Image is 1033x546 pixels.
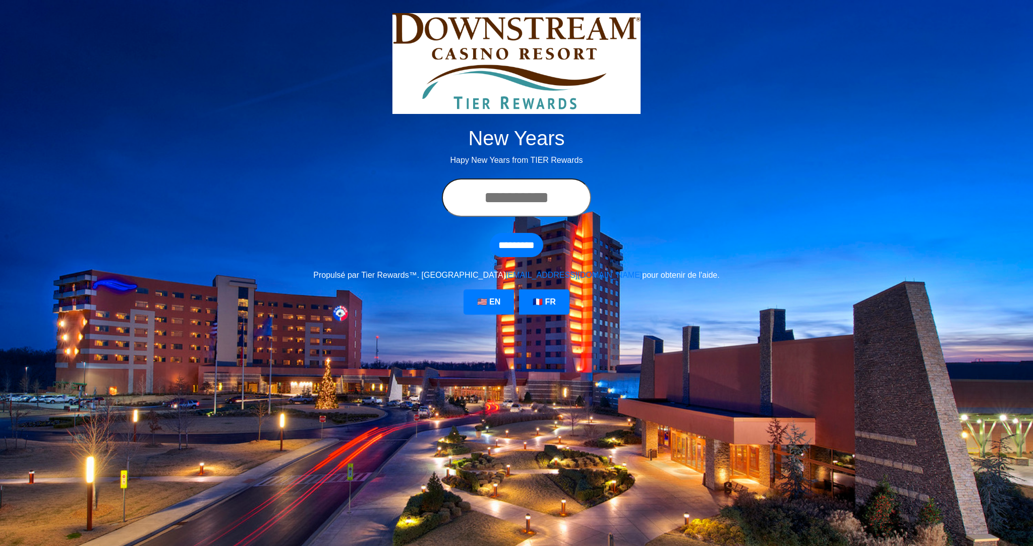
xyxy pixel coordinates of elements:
[519,289,569,315] a: 🇫🇷 FR
[237,154,796,166] p: Hapy New Years from TIER Rewards
[237,126,796,150] h1: New Years
[461,289,572,315] div: Language Selection
[392,13,640,114] img: Logo
[505,271,642,279] a: [EMAIL_ADDRESS][DOMAIN_NAME]
[313,271,719,279] span: Propulsé par Tier Rewards™. [GEOGRAPHIC_DATA] pour obtenir de l'aide.
[464,289,514,315] a: 🇺🇸 EN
